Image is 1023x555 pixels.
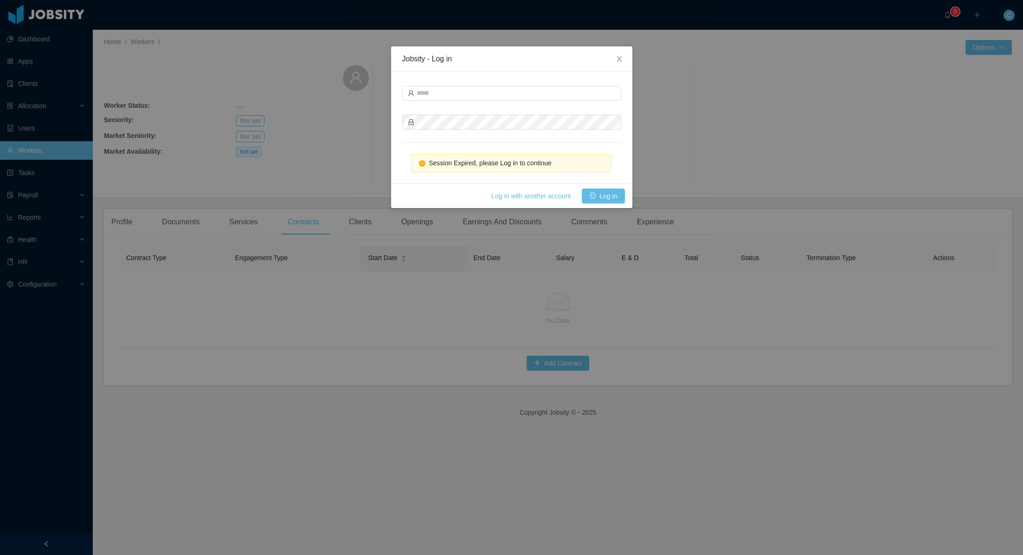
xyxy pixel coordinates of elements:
div: Jobsity - Log in [402,54,621,64]
i: icon: user [408,90,414,97]
i: icon: exclamation-circle [419,160,425,167]
button: icon: loginLog in [582,189,624,203]
button: Close [606,46,632,72]
i: icon: close [616,55,623,63]
i: icon: lock [408,119,414,125]
button: Log in with another account [484,189,578,203]
span: Session Expired, please Log in to continue [429,159,552,167]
